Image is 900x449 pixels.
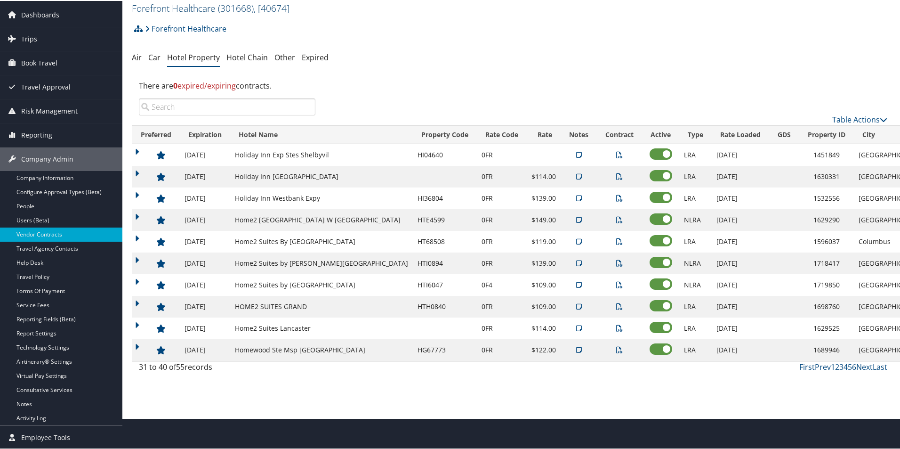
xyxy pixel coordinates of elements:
td: [DATE] [712,338,769,360]
th: Notes: activate to sort column ascending [561,125,597,143]
div: There are contracts. [132,72,894,98]
span: Employee Tools [21,425,70,449]
a: Other [274,51,295,62]
td: LRA [679,317,712,338]
td: 1689946 [799,338,854,360]
td: HOME2 SUITES GRAND [230,295,413,317]
th: Active: activate to sort column ascending [642,125,679,143]
td: Home2 Suites By [GEOGRAPHIC_DATA] [230,230,413,252]
td: Home2 [GEOGRAPHIC_DATA] W [GEOGRAPHIC_DATA] [230,208,413,230]
a: Hotel Chain [226,51,268,62]
a: 4 [844,361,848,371]
a: 1 [831,361,835,371]
td: [DATE] [180,143,230,165]
td: 0FR [477,252,527,273]
td: [DATE] [712,317,769,338]
td: Home2 Suites by [PERSON_NAME][GEOGRAPHIC_DATA] [230,252,413,273]
td: 0FR [477,208,527,230]
td: LRA [679,295,712,317]
td: 1451849 [799,143,854,165]
div: 31 to 40 of records [139,360,315,376]
td: [DATE] [180,208,230,230]
a: 3 [839,361,844,371]
td: HG67773 [413,338,477,360]
a: 2 [835,361,839,371]
td: 1629525 [799,317,854,338]
td: [DATE] [180,187,230,208]
td: HTI0894 [413,252,477,273]
a: 5 [848,361,852,371]
td: 1596037 [799,230,854,252]
td: [DATE] [180,295,230,317]
a: Last [873,361,887,371]
td: $149.00 [527,208,561,230]
span: Risk Management [21,98,78,122]
a: Car [148,51,161,62]
td: 1718417 [799,252,854,273]
a: Forefront Healthcare [145,18,226,37]
td: [DATE] [180,230,230,252]
td: $139.00 [527,252,561,273]
td: $114.00 [527,165,561,187]
th: Rate Loaded: activate to sort column ascending [712,125,769,143]
td: [DATE] [180,273,230,295]
td: LRA [679,230,712,252]
span: expired/expiring [173,80,236,90]
td: $109.00 [527,273,561,295]
td: [DATE] [712,295,769,317]
td: NLRA [679,252,712,273]
td: 0FR [477,317,527,338]
th: Contract: activate to sort column ascending [597,125,642,143]
th: Rate Code: activate to sort column ascending [477,125,527,143]
span: , [ 40674 ] [254,1,289,14]
td: LRA [679,165,712,187]
td: HI36804 [413,187,477,208]
span: Book Travel [21,50,57,74]
td: NLRA [679,273,712,295]
td: Holiday Inn Exp Stes Shelbyvil [230,143,413,165]
td: HI04640 [413,143,477,165]
td: 1698760 [799,295,854,317]
td: $109.00 [527,295,561,317]
td: $119.00 [527,230,561,252]
td: [DATE] [712,230,769,252]
a: Expired [302,51,329,62]
th: Rate: activate to sort column ascending [527,125,561,143]
td: 0FR [477,165,527,187]
td: Home2 Suites by [GEOGRAPHIC_DATA] [230,273,413,295]
td: 0FR [477,230,527,252]
a: Forefront Healthcare [132,1,289,14]
td: Homewood Ste Msp [GEOGRAPHIC_DATA] [230,338,413,360]
span: Dashboards [21,2,59,26]
td: [DATE] [712,165,769,187]
td: LRA [679,143,712,165]
td: [DATE] [712,208,769,230]
td: 1629290 [799,208,854,230]
a: Hotel Property [167,51,220,62]
th: GDS: activate to sort column ascending [769,125,799,143]
a: 6 [852,361,856,371]
td: 0FR [477,187,527,208]
th: Hotel Name: activate to sort column descending [230,125,413,143]
th: Property ID: activate to sort column ascending [799,125,854,143]
span: Travel Approval [21,74,71,98]
td: NLRA [679,208,712,230]
td: 0FR [477,295,527,317]
td: Home2 Suites Lancaster [230,317,413,338]
td: 0F4 [477,273,527,295]
a: Prev [815,361,831,371]
input: Search [139,98,315,114]
span: Company Admin [21,147,73,170]
span: Reporting [21,122,52,146]
th: Preferred: activate to sort column ascending [132,125,180,143]
th: Property Code: activate to sort column ascending [413,125,477,143]
td: [DATE] [712,187,769,208]
span: Trips [21,26,37,50]
td: 1630331 [799,165,854,187]
th: Expiration: activate to sort column ascending [180,125,230,143]
span: 55 [176,361,185,371]
a: Air [132,51,142,62]
td: $122.00 [527,338,561,360]
td: [DATE] [180,338,230,360]
td: [DATE] [180,165,230,187]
